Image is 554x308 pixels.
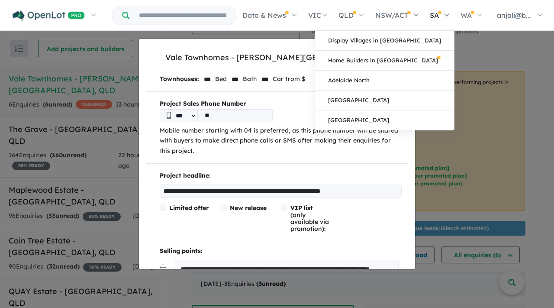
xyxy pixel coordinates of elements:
[315,110,454,130] a: [GEOGRAPHIC_DATA]
[497,11,531,19] span: anjali@b...
[160,171,402,181] p: Project headline:
[230,204,267,212] span: New release
[315,51,454,71] a: Home Builders in [GEOGRAPHIC_DATA]
[165,52,389,63] div: Vale Townhomes - [PERSON_NAME][GEOGRAPHIC_DATA]
[13,10,85,21] img: Openlot PRO Logo White
[315,91,454,110] a: [GEOGRAPHIC_DATA]
[160,75,199,83] b: Townhouses:
[160,246,402,256] p: Selling points:
[167,112,171,119] img: Phone icon
[160,73,402,84] p: Bed Bath Car from $ to $
[290,204,329,233] span: (only available via promotion):
[169,204,209,212] span: Limited offer
[160,126,402,156] p: Mobile number starting with 04 is preferred, as this phone number will be shared with buyers to m...
[315,31,454,51] a: Display Villages in [GEOGRAPHIC_DATA]
[315,71,454,91] a: Adelaide North
[160,99,402,109] b: Project Sales Phone Number
[131,6,234,25] input: Try estate name, suburb, builder or developer
[160,264,166,271] img: drag.svg
[290,204,313,212] span: VIP list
